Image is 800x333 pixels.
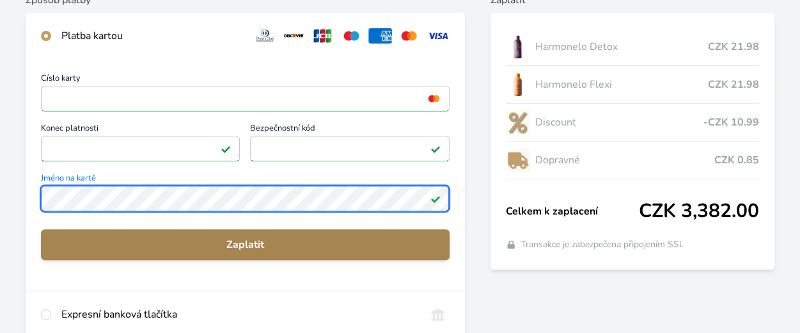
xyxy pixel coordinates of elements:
img: amex.svg [368,28,392,44]
span: Harmonelo Flexi [535,77,708,92]
span: Harmonelo Detox [535,39,708,54]
img: mc [425,93,443,104]
span: Jméno na kartě [41,174,450,186]
span: CZK 21.98 [708,77,759,92]
img: mc.svg [397,28,421,44]
span: Dopravné [535,152,714,168]
img: Platné pole [221,143,231,154]
img: Platné pole [430,193,441,204]
img: Platné pole [430,143,441,154]
iframe: Iframe pro číslo karty [47,90,444,108]
span: Celkem k zaplacení [506,204,639,219]
iframe: Iframe pro bezpečnostní kód [256,140,443,158]
span: Transakce je zabezpečena připojením SSL [521,238,684,251]
span: CZK 0.85 [714,152,759,168]
img: maestro.svg [340,28,363,44]
img: DETOX_se_stinem_x-lo.jpg [506,31,530,63]
div: Platba kartou [61,28,243,44]
img: jcb.svg [311,28,334,44]
img: diners.svg [253,28,277,44]
span: Konec platnosti [41,124,240,136]
button: Zaplatit [41,229,450,260]
span: CZK 3,382.00 [639,200,759,223]
img: visa.svg [426,28,450,44]
span: Discount [535,115,703,130]
input: Jméno na kartěPlatné pole [41,186,449,211]
img: onlineBanking_CZ.svg [426,307,450,322]
span: Číslo karty [41,74,450,86]
img: discount-lo.png [506,106,530,138]
iframe: Iframe pro datum vypršení platnosti [47,140,234,158]
span: Bezpečnostní kód [250,124,449,136]
span: Zaplatit [51,237,439,252]
div: Expresní banková tlačítka [61,307,416,322]
img: discover.svg [282,28,306,44]
span: -CZK 10.99 [703,115,759,130]
span: CZK 21.98 [708,39,759,54]
img: CLEAN_FLEXI_se_stinem_x-hi_(1)-lo.jpg [506,69,530,101]
img: delivery-lo.png [506,144,530,176]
